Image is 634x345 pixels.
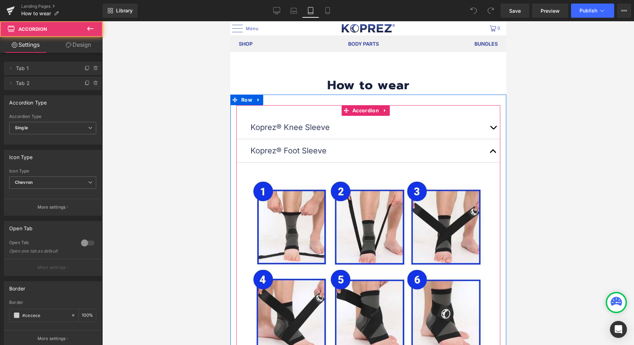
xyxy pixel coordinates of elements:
[285,4,302,18] a: Laptop
[53,37,104,53] a: Design
[484,4,498,18] button: Redo
[16,62,75,75] span: Tab 1
[9,240,74,247] div: Open Tab
[111,3,165,12] img: Koprez®
[38,335,66,342] p: More settings
[4,199,101,215] button: More settings
[103,4,138,18] a: New Library
[8,19,22,26] a: SHOP
[15,180,33,185] b: Chevron
[21,11,51,16] span: How to wear
[244,19,267,26] a: BUNDLES
[150,84,160,95] a: Expand / Collapse
[20,123,256,136] p: Koprez® Foot Sleeve
[38,264,66,271] p: More settings
[4,259,101,276] button: More settings
[302,4,319,18] a: Tablet
[541,7,560,15] span: Preview
[5,58,271,70] h1: How to wear
[18,26,47,32] span: Accordion
[532,4,568,18] a: Preview
[9,221,33,231] div: Open Tab
[9,249,73,254] div: Open one tab as default
[20,100,256,112] p: Koprez® Knee Sleeve
[9,73,24,84] span: Row
[571,4,614,18] button: Publish
[268,4,285,18] a: Desktop
[9,114,96,119] div: Accordion Type
[9,96,47,106] div: Accordion Type
[9,282,25,292] div: Border
[9,150,33,160] div: Icon Type
[15,125,28,130] b: Single
[120,84,150,95] span: Accordion
[580,8,597,13] span: Publish
[22,311,68,319] input: Color
[610,321,627,338] div: Open Intercom Messenger
[509,7,521,15] span: Save
[79,309,96,322] div: %
[118,19,149,26] a: BODY PARTS
[467,4,481,18] button: Undo
[21,4,103,9] a: Landing Pages
[38,204,66,210] p: More settings
[617,4,631,18] button: More
[319,4,336,18] a: Mobile
[9,300,96,305] div: Border
[9,169,96,174] div: Icon Type
[116,7,133,14] span: Library
[24,73,33,84] a: Expand / Collapse
[16,77,75,90] span: Tab 2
